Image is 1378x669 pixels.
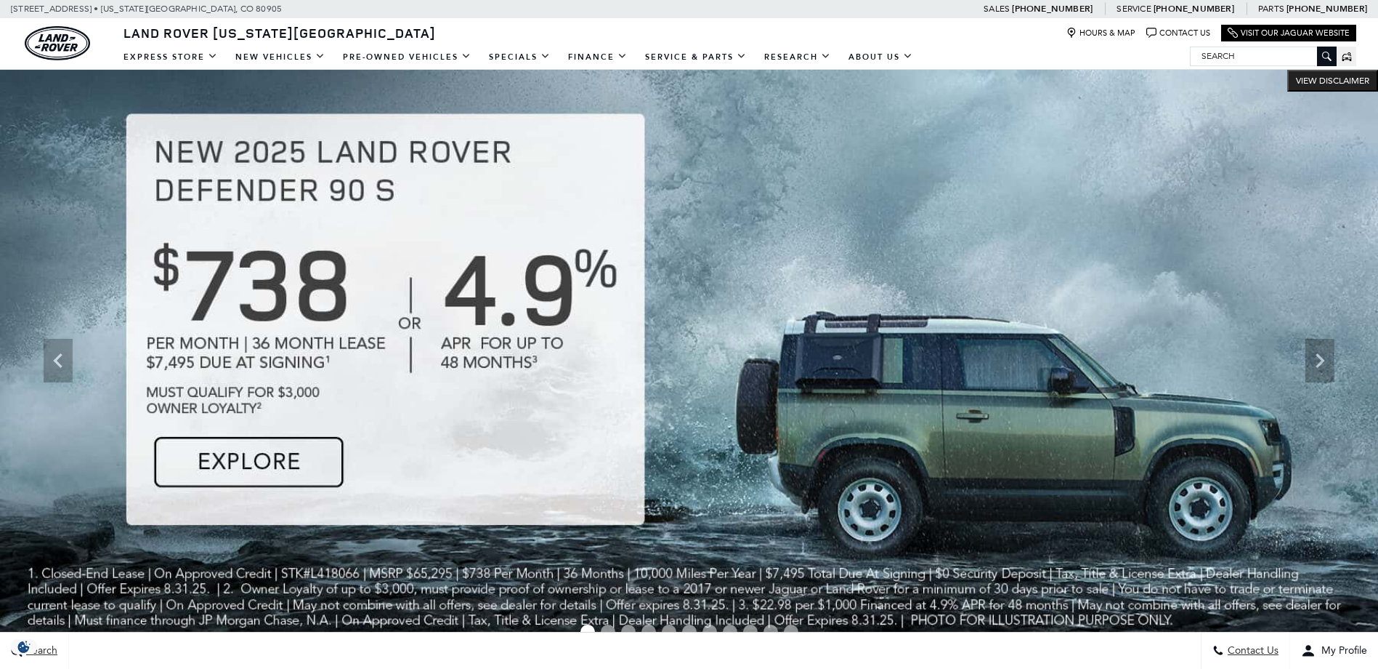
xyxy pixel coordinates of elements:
a: Service & Parts [636,44,755,70]
input: Search [1191,47,1336,65]
a: EXPRESS STORE [115,44,227,70]
span: Go to slide 2 [601,625,615,639]
span: Go to slide 4 [641,625,656,639]
span: Go to slide 1 [580,625,595,639]
a: Visit Our Jaguar Website [1228,28,1350,39]
a: Finance [559,44,636,70]
span: Parts [1258,4,1284,14]
span: Go to slide 3 [621,625,636,639]
span: Go to slide 8 [723,625,737,639]
a: Research [755,44,840,70]
a: New Vehicles [227,44,334,70]
span: VIEW DISCLAIMER [1296,75,1369,87]
a: Contact Us [1146,28,1210,39]
span: Sales [984,4,1010,14]
a: Land Rover [US_STATE][GEOGRAPHIC_DATA] [115,24,445,41]
a: About Us [840,44,922,70]
button: Open user profile menu [1290,633,1378,669]
a: Pre-Owned Vehicles [334,44,480,70]
a: [PHONE_NUMBER] [1286,3,1367,15]
a: Hours & Map [1066,28,1135,39]
div: Previous [44,339,73,382]
section: Click to Open Cookie Consent Modal [7,639,41,654]
span: My Profile [1316,645,1367,657]
img: Land Rover [25,26,90,60]
a: [STREET_ADDRESS] • [US_STATE][GEOGRAPHIC_DATA], CO 80905 [11,4,282,14]
span: Go to slide 6 [682,625,697,639]
span: Go to slide 7 [702,625,717,639]
a: [PHONE_NUMBER] [1012,3,1093,15]
span: Contact Us [1224,645,1278,657]
button: VIEW DISCLAIMER [1287,70,1378,92]
span: Service [1116,4,1151,14]
a: [PHONE_NUMBER] [1154,3,1234,15]
a: land-rover [25,26,90,60]
span: Land Rover [US_STATE][GEOGRAPHIC_DATA] [123,24,436,41]
img: Opt-Out Icon [7,639,41,654]
span: Go to slide 10 [763,625,778,639]
nav: Main Navigation [115,44,922,70]
span: Go to slide 9 [743,625,758,639]
span: Go to slide 11 [784,625,798,639]
div: Next [1305,339,1334,382]
span: Go to slide 5 [662,625,676,639]
a: Specials [480,44,559,70]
